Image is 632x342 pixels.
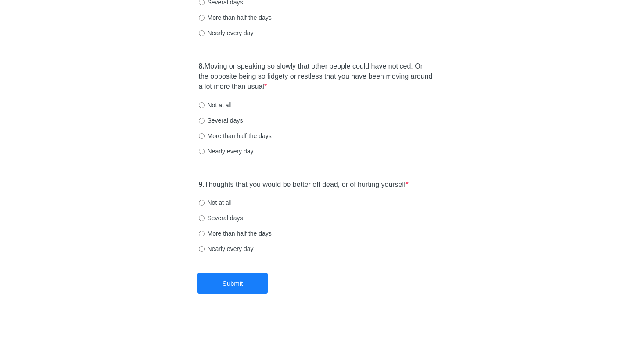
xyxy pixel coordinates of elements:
[199,102,205,108] input: Not at all
[199,200,205,206] input: Not at all
[199,198,232,207] label: Not at all
[199,116,243,125] label: Several days
[199,147,254,156] label: Nearly every day
[199,62,434,92] label: Moving or speaking so slowly that other people could have noticed. Or the opposite being so fidge...
[199,181,205,188] strong: 9.
[199,101,232,109] label: Not at all
[199,229,272,238] label: More than half the days
[199,215,205,221] input: Several days
[199,214,243,222] label: Several days
[199,15,205,21] input: More than half the days
[199,30,205,36] input: Nearly every day
[199,149,205,154] input: Nearly every day
[199,246,205,252] input: Nearly every day
[199,180,409,190] label: Thoughts that you would be better off dead, or of hurting yourself
[199,62,205,70] strong: 8.
[199,244,254,253] label: Nearly every day
[199,131,272,140] label: More than half the days
[199,231,205,236] input: More than half the days
[197,273,268,294] button: Submit
[199,133,205,139] input: More than half the days
[199,118,205,124] input: Several days
[199,13,272,22] label: More than half the days
[199,29,254,37] label: Nearly every day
